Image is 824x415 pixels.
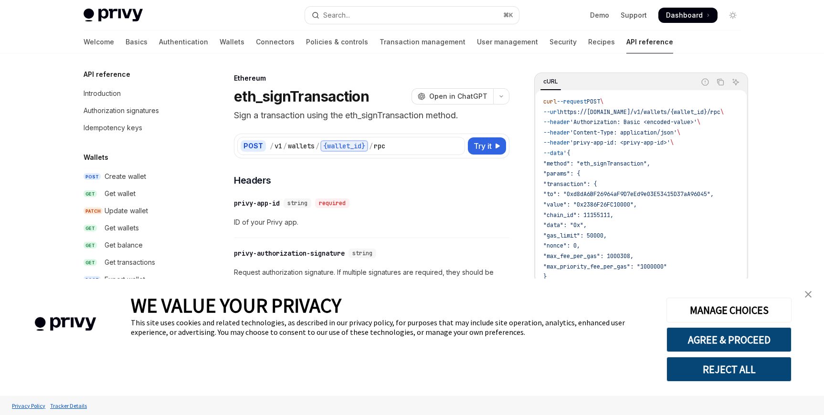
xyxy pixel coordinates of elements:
button: AGREE & PROCEED [666,327,792,352]
span: 'privy-app-id: <privy-app-id>' [570,139,670,146]
a: Privacy Policy [10,397,48,414]
span: 'Authorization: Basic <encoded-value>' [570,118,697,126]
a: Demo [590,10,609,20]
a: Idempotency keys [76,119,198,136]
a: Tracker Details [48,397,89,414]
span: string [287,199,307,207]
span: --request [557,98,587,105]
div: privy-authorization-signature [234,249,345,258]
div: / [270,141,274,151]
span: POST [587,98,600,105]
span: "value": "0x2386F26FC10000", [543,201,637,208]
div: Idempotency keys [84,122,142,134]
h5: API reference [84,69,130,80]
span: PATCH [84,207,103,215]
div: v1 [275,141,282,151]
span: "chain_id": 11155111, [543,211,613,219]
div: privy-app-id [234,198,280,208]
div: Get transactions [105,257,155,268]
a: Authentication [159,31,208,53]
span: --url [543,108,560,116]
p: Sign a transaction using the eth_signTransaction method. [234,109,509,122]
a: GETGet wallet [76,185,198,202]
span: --header [543,129,570,136]
a: Transaction management [380,31,465,53]
span: --header [543,139,570,146]
h5: Wallets [84,152,108,163]
span: POST [84,276,101,283]
span: POST [84,173,101,180]
span: Dashboard [666,10,703,20]
a: Welcome [84,31,114,53]
a: POSTCreate wallet [76,168,198,185]
img: company logo [14,303,116,345]
div: required [315,198,349,208]
div: Get wallets [105,222,139,234]
a: Policies & controls [306,31,368,53]
span: \ [720,108,724,116]
span: Request authorization signature. If multiple signatures are required, they should be comma separa... [234,267,509,290]
span: \ [600,98,603,105]
a: POSTExport wallet [76,271,198,288]
a: Recipes [588,31,615,53]
button: Report incorrect code [699,76,711,88]
span: https://[DOMAIN_NAME]/v1/wallets/{wallet_id}/rpc [560,108,720,116]
span: "gas_limit": 50000, [543,232,607,239]
a: Connectors [256,31,295,53]
button: Copy the contents from the code block [714,76,727,88]
h1: eth_signTransaction [234,88,369,105]
span: '{ [563,149,570,157]
img: light logo [84,9,143,22]
div: wallets [288,141,315,151]
span: "data": "0x", [543,221,587,229]
div: Get balance [105,239,143,251]
span: --header [543,118,570,126]
button: MANAGE CHOICES [666,298,792,322]
div: Update wallet [105,205,148,217]
span: 'Content-Type: application/json' [570,129,677,136]
div: Export wallet [105,274,145,285]
span: "method": "eth_signTransaction", [543,160,650,167]
div: Authorization signatures [84,105,159,116]
div: Get wallet [105,188,136,199]
a: PATCHUpdate wallet [76,202,198,219]
a: close banner [799,285,818,304]
span: --data [543,149,563,157]
button: REJECT ALL [666,357,792,382]
span: GET [84,242,97,249]
a: Basics [126,31,148,53]
span: \ [697,118,700,126]
div: Create wallet [105,171,146,182]
span: string [352,249,372,257]
span: "params": { [543,170,580,177]
a: Support [621,10,647,20]
button: Try it [468,137,506,155]
a: User management [477,31,538,53]
div: Introduction [84,88,121,99]
span: GET [84,190,97,197]
button: Ask AI [729,76,742,88]
span: Try it [474,140,492,152]
span: } [543,273,547,280]
span: "transaction": { [543,180,597,188]
div: POST [241,140,266,152]
a: GETGet balance [76,237,198,254]
a: Security [549,31,577,53]
span: GET [84,259,97,266]
div: / [316,141,319,151]
span: "nonce": 0, [543,242,580,249]
span: WE VALUE YOUR PRIVACY [131,293,341,318]
button: Toggle dark mode [725,8,740,23]
a: Authorization signatures [76,102,198,119]
span: \ [670,139,674,146]
div: Ethereum [234,73,509,83]
span: curl [543,98,557,105]
div: Search... [323,10,350,21]
span: ID of your Privy app. [234,217,509,228]
div: / [369,141,373,151]
div: This site uses cookies and related technologies, as described in our privacy policy, for purposes... [131,318,652,337]
div: {wallet_id} [320,140,368,152]
button: Open in ChatGPT [412,88,493,104]
div: cURL [540,76,561,87]
span: \ [677,129,680,136]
